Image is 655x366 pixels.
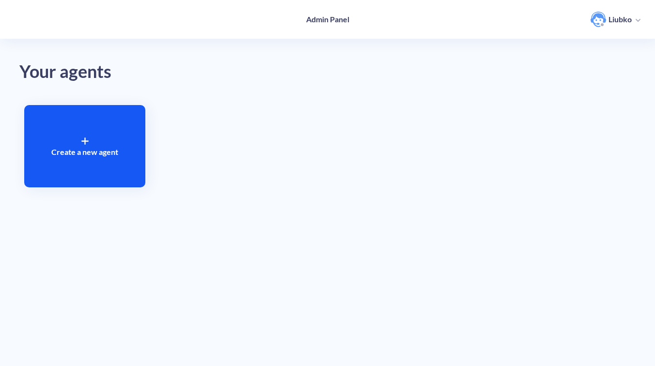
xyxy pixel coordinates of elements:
p: Liubko [608,14,632,25]
button: user photoLiubko [586,11,645,28]
div: Your agents [19,58,636,86]
h4: Admin Panel [306,15,349,24]
p: Create a new agent [51,146,118,158]
img: user photo [591,12,606,27]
